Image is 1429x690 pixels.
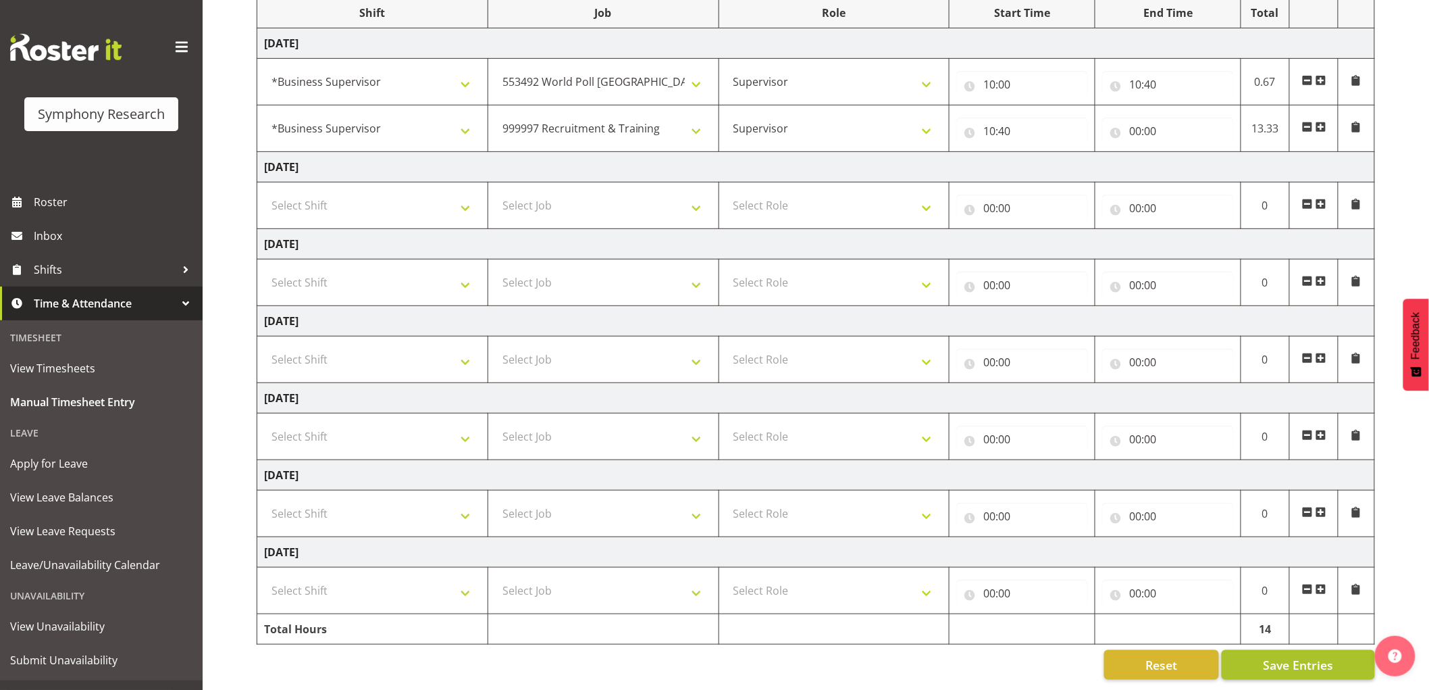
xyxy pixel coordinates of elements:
input: Click to select... [1102,195,1234,222]
input: Click to select... [956,426,1088,453]
button: Feedback - Show survey [1403,299,1429,391]
div: Unavailability [3,582,199,610]
td: Total Hours [257,614,488,645]
a: View Timesheets [3,351,199,385]
input: Click to select... [1102,580,1234,607]
input: Click to select... [1102,118,1234,145]
input: Click to select... [956,272,1088,299]
td: 0 [1241,337,1290,383]
a: View Unavailability [3,610,199,643]
button: Save Entries [1222,650,1375,680]
span: Shifts [34,260,176,280]
td: [DATE] [257,537,1375,568]
img: Rosterit website logo [10,34,122,61]
input: Click to select... [1102,349,1234,376]
td: [DATE] [257,306,1375,337]
div: Leave [3,419,199,447]
span: View Leave Requests [10,521,192,541]
td: [DATE] [257,28,1375,59]
td: 0.67 [1241,59,1290,105]
span: Save Entries [1263,656,1333,674]
button: Reset [1104,650,1219,680]
a: Manual Timesheet Entry [3,385,199,419]
div: Job [495,5,712,21]
span: Apply for Leave [10,453,192,474]
span: View Leave Balances [10,487,192,508]
span: Submit Unavailability [10,650,192,670]
span: View Timesheets [10,358,192,378]
div: Timesheet [3,324,199,351]
input: Click to select... [1102,71,1234,98]
a: Apply for Leave [3,447,199,480]
span: View Unavailability [10,616,192,637]
input: Click to select... [956,580,1088,607]
div: Start Time [956,5,1088,21]
span: Manual Timesheet Entry [10,392,192,412]
input: Click to select... [1102,503,1234,530]
div: Role [726,5,943,21]
a: Submit Unavailability [3,643,199,677]
td: 0 [1241,491,1290,537]
a: Leave/Unavailability Calendar [3,548,199,582]
input: Click to select... [956,195,1088,222]
td: 13.33 [1241,105,1290,152]
input: Click to select... [956,71,1088,98]
td: 0 [1241,414,1290,460]
input: Click to select... [1102,272,1234,299]
div: Shift [264,5,481,21]
td: 0 [1241,568,1290,614]
td: [DATE] [257,460,1375,491]
span: Time & Attendance [34,293,176,314]
input: Click to select... [956,503,1088,530]
span: Leave/Unavailability Calendar [10,555,192,575]
span: Reset [1145,656,1177,674]
span: Feedback [1410,312,1422,360]
a: View Leave Balances [3,480,199,514]
span: Inbox [34,226,196,246]
div: End Time [1102,5,1234,21]
a: View Leave Requests [3,514,199,548]
div: Total [1248,5,1282,21]
input: Click to select... [956,118,1088,145]
td: 0 [1241,182,1290,229]
td: 0 [1241,260,1290,306]
td: [DATE] [257,383,1375,414]
input: Click to select... [956,349,1088,376]
div: Symphony Research [38,104,165,124]
td: 14 [1241,614,1290,645]
img: help-xxl-2.png [1388,649,1402,663]
span: Roster [34,192,196,212]
input: Click to select... [1102,426,1234,453]
td: [DATE] [257,229,1375,260]
td: [DATE] [257,152,1375,182]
